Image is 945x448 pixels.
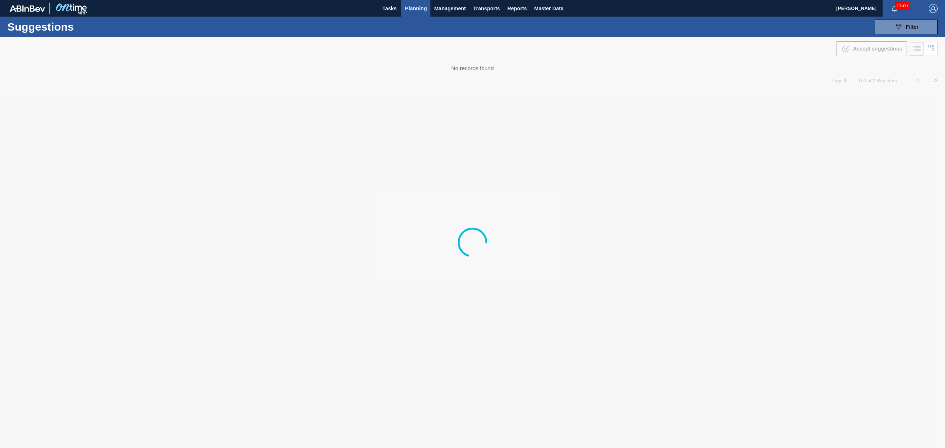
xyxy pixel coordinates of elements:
[895,1,910,10] span: 11617
[405,4,427,13] span: Planning
[7,23,138,31] h1: Suggestions
[883,3,906,14] button: Notifications
[875,20,938,34] button: Filter
[381,4,398,13] span: Tasks
[473,4,500,13] span: Transports
[10,5,45,12] img: TNhmsLtSVTkK8tSr43FrP2fwEKptu5GPRR3wAAAABJRU5ErkJggg==
[507,4,527,13] span: Reports
[906,24,918,30] span: Filter
[929,4,938,13] img: Logout
[434,4,466,13] span: Management
[534,4,563,13] span: Master Data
